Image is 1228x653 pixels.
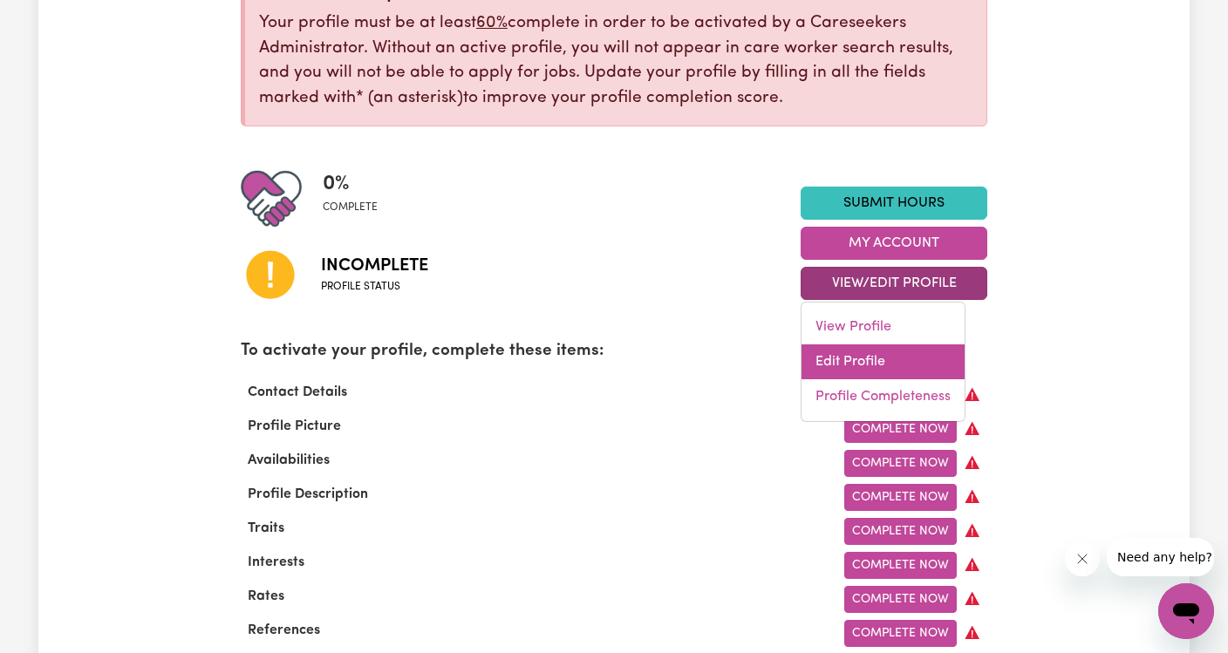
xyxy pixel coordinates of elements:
iframe: Message from company [1107,538,1214,576]
span: 0 % [323,168,378,200]
a: Complete Now [844,552,957,579]
span: Interests [241,555,311,569]
a: Submit Hours [801,187,987,220]
span: Rates [241,589,291,603]
span: Contact Details [241,385,354,399]
span: Profile Picture [241,419,348,433]
iframe: Close message [1065,541,1100,576]
span: Profile status [321,279,428,295]
button: View/Edit Profile [801,267,987,300]
a: Profile Completeness [802,379,965,414]
button: My Account [801,227,987,260]
u: 60% [476,15,508,31]
a: View Profile [802,309,965,344]
span: an asterisk [356,90,463,106]
a: Complete Now [844,450,957,477]
span: Traits [241,521,291,535]
a: Complete Now [844,620,957,647]
span: References [241,623,327,637]
a: Complete Now [844,518,957,545]
span: Incomplete [321,253,428,279]
a: Complete Now [844,586,957,613]
a: Complete Now [844,416,957,443]
span: Profile Description [241,487,375,501]
iframe: Button to launch messaging window [1158,583,1214,639]
p: Your profile must be at least complete in order to be activated by a Careseekers Administrator. W... [259,11,972,112]
p: To activate your profile, complete these items: [241,339,987,364]
div: View/Edit Profile [801,302,965,422]
a: Complete Now [844,484,957,511]
a: Edit Profile [802,344,965,379]
span: Availabilities [241,453,337,467]
div: Profile completeness: 0% [323,168,392,229]
span: complete [323,200,378,215]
